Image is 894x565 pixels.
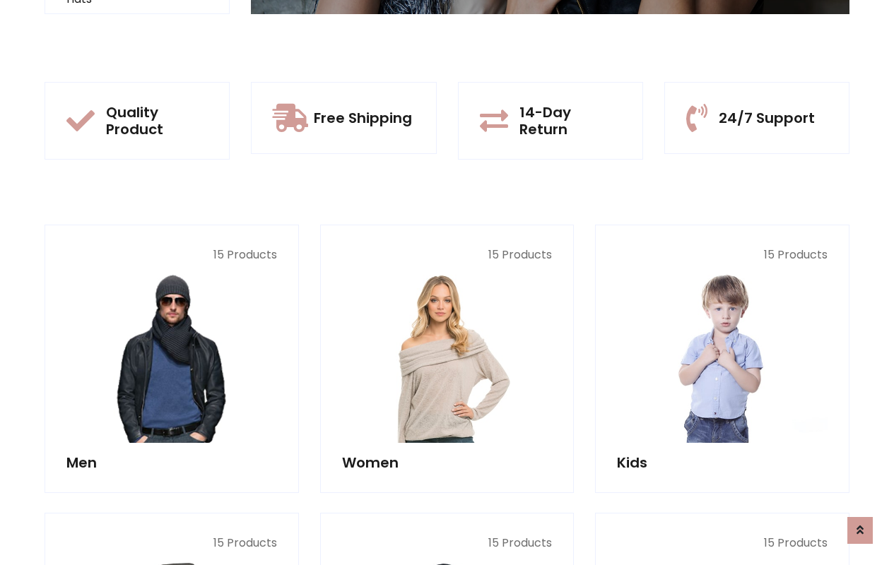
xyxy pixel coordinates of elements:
[617,535,828,552] p: 15 Products
[314,109,412,126] h5: Free Shipping
[66,454,277,471] h5: Men
[106,104,208,138] h5: Quality Product
[342,454,553,471] h5: Women
[66,246,277,263] p: 15 Products
[719,109,815,126] h5: 24/7 Support
[617,246,828,263] p: 15 Products
[519,104,621,138] h5: 14-Day Return
[342,246,553,263] p: 15 Products
[66,535,277,552] p: 15 Products
[617,454,828,471] h5: Kids
[342,535,553,552] p: 15 Products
